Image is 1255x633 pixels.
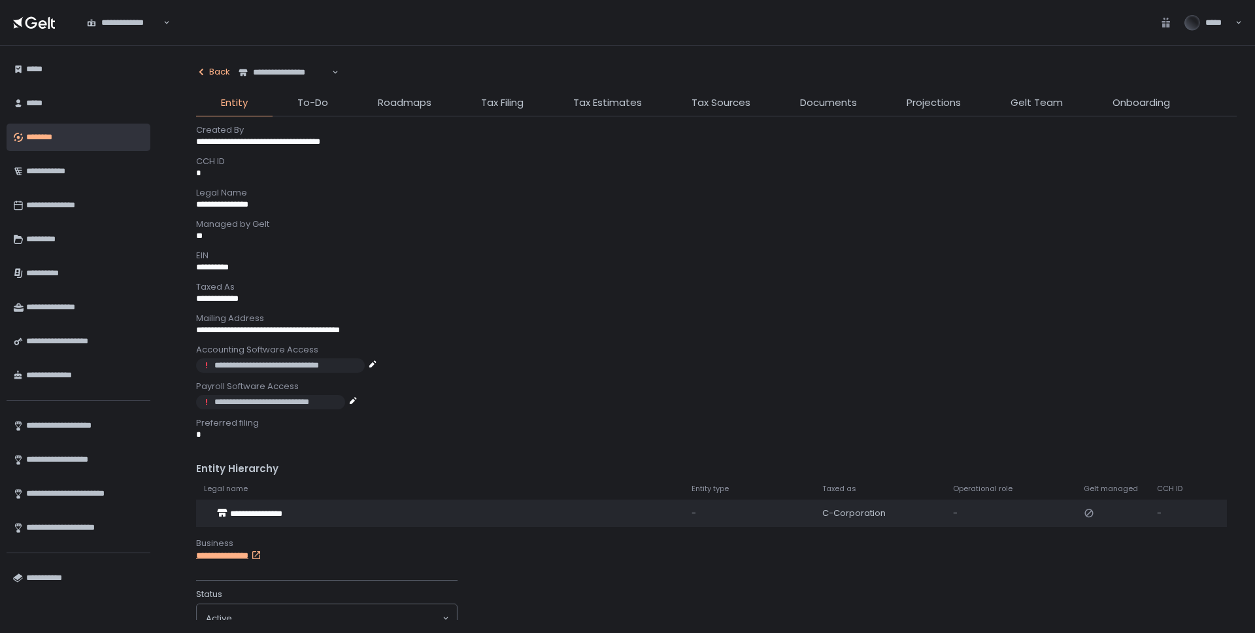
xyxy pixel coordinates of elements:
input: Search for option [232,612,441,625]
div: Preferred filing [196,417,1237,429]
span: Tax Filing [481,95,524,111]
span: Tax Sources [692,95,750,111]
div: Search for option [230,59,339,86]
span: Entity [221,95,248,111]
span: To-Do [297,95,328,111]
button: Back [196,59,230,85]
div: Mailing Address [196,313,1237,324]
span: active [206,613,232,624]
div: Entity Hierarchy [196,462,1237,477]
div: - [1157,507,1194,519]
div: Managed by Gelt [196,218,1237,230]
div: Business [196,538,1237,549]
input: Search for option [330,66,331,79]
span: Taxed as [822,484,856,494]
span: Roadmaps [378,95,431,111]
span: Operational role [953,484,1012,494]
div: Accounting Software Access [196,344,1237,356]
span: Legal name [204,484,248,494]
span: Gelt managed [1084,484,1138,494]
div: Payroll Software Access [196,381,1237,392]
div: Back [196,66,230,78]
span: CCH ID [1157,484,1182,494]
input: Search for option [161,16,162,29]
span: Entity type [692,484,729,494]
div: - [953,507,1068,519]
div: C-Corporation [822,507,937,519]
div: Legal Name [196,187,1237,199]
span: Tax Estimates [573,95,642,111]
div: Search for option [197,604,457,633]
div: EIN [196,250,1237,262]
div: - [692,507,807,519]
div: Taxed As [196,281,1237,293]
span: Documents [800,95,857,111]
div: CCH ID [196,156,1237,167]
div: Search for option [78,9,170,37]
span: Onboarding [1113,95,1170,111]
span: Projections [907,95,961,111]
span: Gelt Team [1011,95,1063,111]
span: Status [196,589,222,600]
div: Created By [196,124,1237,136]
